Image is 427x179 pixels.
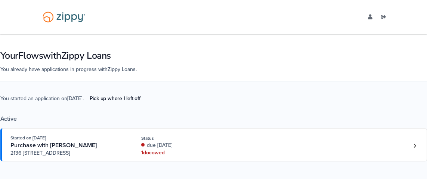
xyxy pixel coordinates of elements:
[409,140,421,151] a: Loan number 4205815
[0,115,427,123] div: Active
[38,8,90,26] img: Logo
[10,142,97,149] span: Purchase with [PERSON_NAME]
[10,149,124,157] span: 2136 [STREET_ADDRESS]
[141,142,241,149] div: due [DATE]
[141,135,241,142] div: Status
[0,49,427,62] h1: Your Flows with Zippy Loans
[0,95,146,115] span: You started an application on [DATE] .
[10,135,46,141] span: Started on [DATE]
[381,14,389,22] a: Log out
[141,149,241,157] div: 1 doc owed
[368,14,375,22] a: edit profile
[84,92,146,105] a: Pick up where I left off
[0,128,427,161] a: Open loan 4205815
[0,66,137,72] span: You already have applications in progress with Zippy Loans .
